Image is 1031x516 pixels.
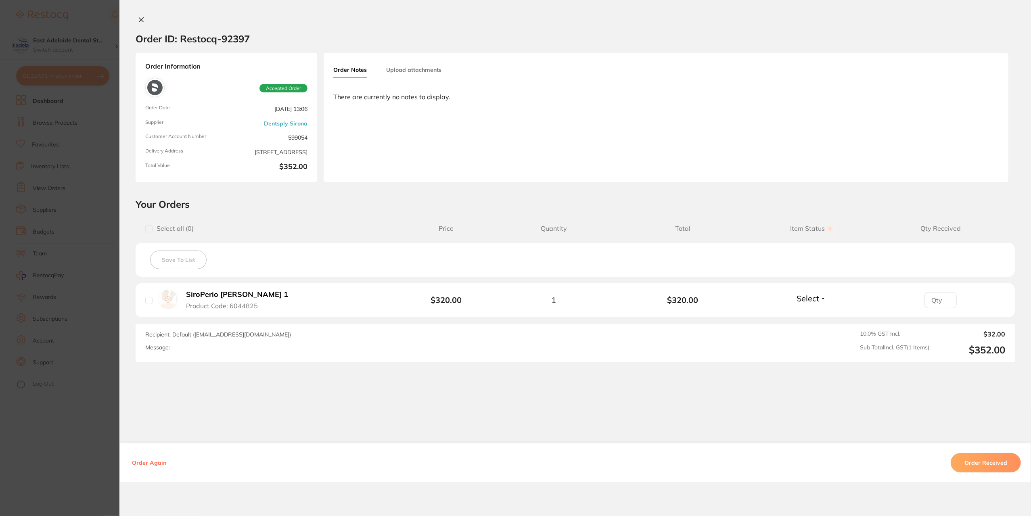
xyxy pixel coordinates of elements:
span: Sub Total Incl. GST ( 1 Items) [860,344,929,356]
button: Upload attachments [386,63,441,77]
span: Customer Account Number [145,134,223,142]
strong: Order Information [145,63,307,71]
span: Product Code: 6044825 [186,302,258,309]
span: Select [797,293,819,303]
a: Dentsply Sirona [264,120,307,127]
span: Quantity [489,225,618,232]
label: Message: [145,344,170,351]
b: SiroPerio [PERSON_NAME] 1 [186,290,288,299]
b: $352.00 [230,163,307,172]
span: Delivery Address [145,148,223,156]
span: Supplier [145,119,223,127]
span: 599054 [230,134,307,142]
div: There are currently no notes to display. [333,93,999,100]
img: SiroPerio POE 1 [159,290,178,309]
button: Order Received [951,453,1021,472]
button: Select [794,293,829,303]
b: $320.00 [618,295,747,305]
button: Save To List [150,251,207,269]
span: Total [618,225,747,232]
button: SiroPerio [PERSON_NAME] 1 Product Code: 6044825 [184,290,297,310]
span: Item Status [747,225,876,232]
output: $352.00 [936,344,1005,356]
input: Qty [924,292,957,308]
span: Select all ( 0 ) [153,225,194,232]
button: Order Notes [333,63,367,78]
span: Recipient: Default ( [EMAIL_ADDRESS][DOMAIN_NAME] ) [145,331,291,338]
button: Order Again [130,459,169,466]
h2: Your Orders [136,198,1015,210]
span: Order Date [145,105,223,113]
span: [DATE] 13:06 [230,105,307,113]
span: Total Value [145,163,223,172]
output: $32.00 [936,330,1005,338]
span: [STREET_ADDRESS] [230,148,307,156]
span: 10.0 % GST Incl. [860,330,929,338]
img: Dentsply Sirona [147,80,163,95]
span: Qty Received [876,225,1005,232]
span: Price [403,225,489,232]
h2: Order ID: Restocq- 92397 [136,33,250,45]
b: $320.00 [431,295,462,305]
span: Accepted Order [259,84,307,93]
span: 1 [551,295,556,305]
